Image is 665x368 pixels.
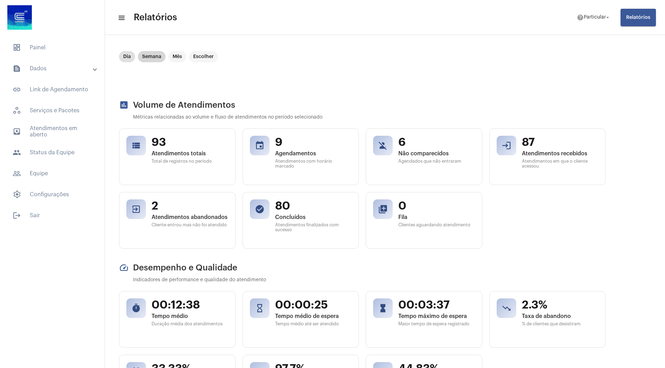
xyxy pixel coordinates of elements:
span: 00:00:25 [275,298,352,312]
mat-icon: timer [131,303,141,313]
span: Clientes aguardando atendimento [398,222,475,227]
span: Tempo médio até ser atendido [275,321,352,326]
span: 00:03:37 [398,298,475,312]
mat-icon: check_circle [255,204,265,214]
span: % de clientes que desistiram [522,321,598,326]
span: Tempo médio [152,313,228,319]
span: Particular [584,15,606,20]
mat-icon: assessment [119,100,129,110]
span: sidenav icon [13,190,21,199]
mat-icon: trending_down [502,303,511,313]
mat-icon: login [502,141,511,150]
mat-icon: hourglass_full [378,303,388,313]
span: Sair [7,207,98,224]
img: d4669ae0-8c07-2337-4f67-34b0df7f5ae4.jpeg [6,3,34,31]
span: 9 [275,136,352,149]
mat-icon: exit_to_app [131,204,141,214]
span: Agendamentos [275,150,352,157]
span: Serviços e Pacotes [7,102,98,119]
mat-expansion-panel-header: sidenav iconDados [4,60,105,77]
span: Fila [398,214,475,220]
span: Atendimentos recebidos [522,150,598,157]
span: Tempo médio de espera [275,313,352,319]
mat-chip: Escolher [189,51,218,62]
p: Métricas relacionadas ao volume e fluxo de atendimentos no período selecionado [133,115,605,120]
mat-icon: sidenav icon [13,169,21,178]
span: Atendimentos totais [152,150,228,157]
mat-chip: Mês [168,51,186,62]
mat-icon: view_list [131,141,141,150]
span: Cliente entrou mas não foi atendido [152,222,228,227]
span: Atendimentos em que o cliente acessou [522,159,598,169]
mat-icon: event [255,141,265,150]
h2: Desempenho e Qualidade [119,263,605,273]
mat-icon: sidenav icon [13,64,21,73]
mat-icon: sidenav icon [13,148,21,157]
span: Duração média dos atendimentos [152,321,228,326]
span: Relatórios [134,12,177,23]
span: Status da Equipe [7,144,98,161]
mat-icon: help [577,14,584,21]
mat-icon: sidenav icon [13,211,21,220]
span: Equipe [7,165,98,182]
span: Maior tempo de espera registrado [398,321,475,326]
span: Não comparecidos [398,150,475,157]
mat-icon: sidenav icon [13,85,21,94]
span: 6 [398,136,475,149]
span: Configurações [7,186,98,203]
span: Atendimentos finalizados com sucesso [275,222,352,232]
span: 2.3% [522,298,598,312]
h2: Volume de Atendimentos [119,100,605,110]
span: 87 [522,136,598,149]
span: Painel [7,39,98,56]
mat-icon: queue [378,204,388,214]
mat-chip: Semana [138,51,166,62]
span: Relatórios [626,15,650,20]
mat-panel-title: Dados [13,64,93,73]
span: 80 [275,199,352,213]
mat-icon: sidenav icon [118,14,125,22]
mat-chip: Dia [119,51,135,62]
mat-icon: speed [119,263,129,273]
span: Atendimentos em aberto [7,123,98,140]
span: Tempo máximo de espera [398,313,475,319]
button: Particular [573,10,615,24]
span: Total de registros no período [152,159,228,164]
span: 00:12:38 [152,298,228,312]
span: Atendimentos abandonados [152,214,228,220]
span: sidenav icon [13,43,21,52]
span: Taxa de abandono [522,313,598,319]
span: 0 [398,199,475,213]
span: Agendados que não entraram [398,159,475,164]
p: Indicadores de performance e qualidade do atendimento [133,277,605,283]
mat-icon: sidenav icon [13,127,21,136]
span: 2 [152,199,228,213]
mat-icon: hourglass_empty [255,303,265,313]
span: Concluídos [275,214,352,220]
span: 93 [152,136,228,149]
span: Atendimentos com horário marcado [275,159,352,169]
mat-icon: person_off [378,141,388,150]
button: Relatórios [621,9,656,26]
span: sidenav icon [13,106,21,115]
span: Link de Agendamento [7,81,98,98]
mat-icon: arrow_drop_down [604,14,611,21]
